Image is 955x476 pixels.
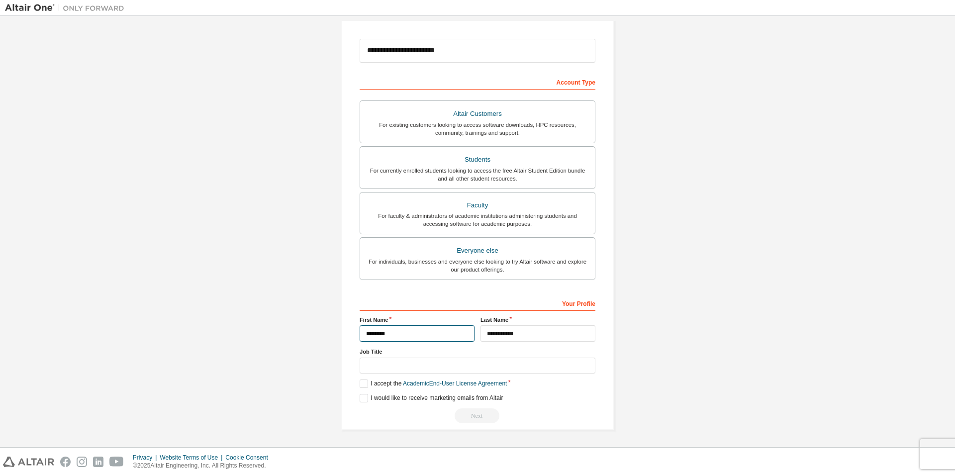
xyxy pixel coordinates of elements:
div: Read and acccept EULA to continue [360,408,595,423]
label: First Name [360,316,475,324]
p: © 2025 Altair Engineering, Inc. All Rights Reserved. [133,462,274,470]
div: For existing customers looking to access software downloads, HPC resources, community, trainings ... [366,121,589,137]
div: Altair Customers [366,107,589,121]
div: Students [366,153,589,167]
label: Job Title [360,348,595,356]
div: For currently enrolled students looking to access the free Altair Student Edition bundle and all ... [366,167,589,183]
div: Account Type [360,74,595,90]
div: For individuals, businesses and everyone else looking to try Altair software and explore our prod... [366,258,589,274]
img: Altair One [5,3,129,13]
img: instagram.svg [77,457,87,467]
img: facebook.svg [60,457,71,467]
label: I would like to receive marketing emails from Altair [360,394,503,402]
label: I accept the [360,380,507,388]
div: For faculty & administrators of academic institutions administering students and accessing softwa... [366,212,589,228]
label: Last Name [480,316,595,324]
a: Academic End-User License Agreement [403,380,507,387]
img: youtube.svg [109,457,124,467]
div: Everyone else [366,244,589,258]
div: Your Profile [360,295,595,311]
div: Privacy [133,454,160,462]
div: Faculty [366,198,589,212]
img: altair_logo.svg [3,457,54,467]
img: linkedin.svg [93,457,103,467]
div: Cookie Consent [225,454,274,462]
div: Website Terms of Use [160,454,225,462]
